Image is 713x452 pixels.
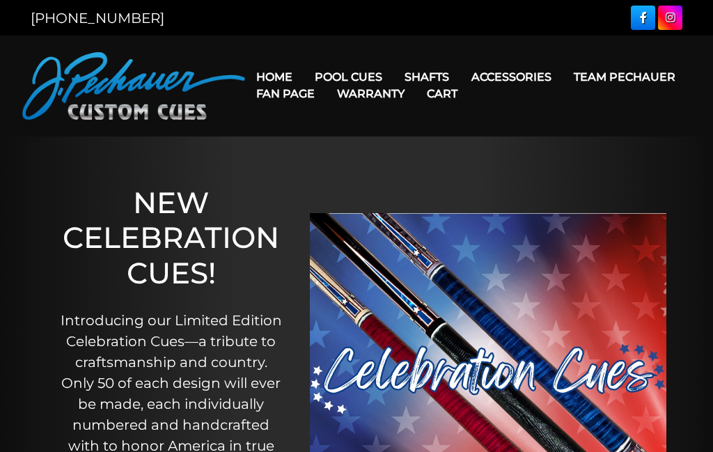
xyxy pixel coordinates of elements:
a: Fan Page [245,76,326,111]
a: Shafts [393,59,460,95]
a: Accessories [460,59,563,95]
a: [PHONE_NUMBER] [31,10,164,26]
a: Warranty [326,76,416,111]
img: Pechauer Custom Cues [22,52,245,120]
a: Home [245,59,304,95]
a: Team Pechauer [563,59,687,95]
a: Pool Cues [304,59,393,95]
a: Cart [416,76,469,111]
h1: NEW CELEBRATION CUES! [61,185,282,290]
